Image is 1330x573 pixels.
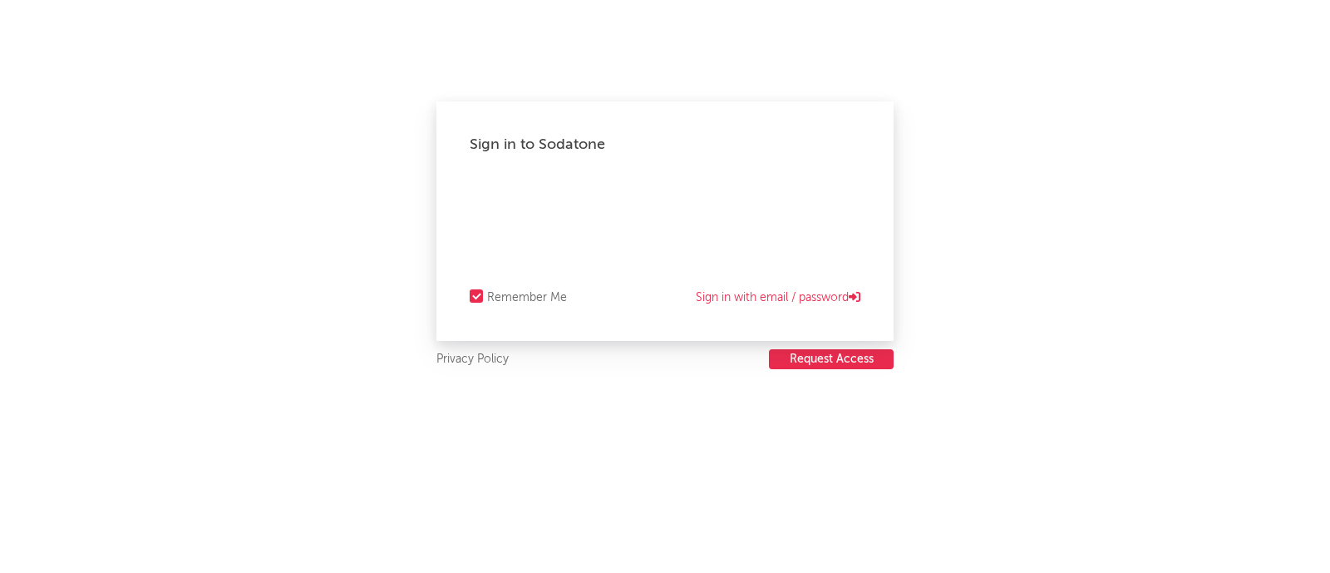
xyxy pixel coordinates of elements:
div: Sign in to Sodatone [470,135,860,155]
div: Remember Me [487,288,567,308]
a: Privacy Policy [436,349,509,370]
button: Request Access [769,349,894,369]
a: Sign in with email / password [696,288,860,308]
a: Request Access [769,349,894,370]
